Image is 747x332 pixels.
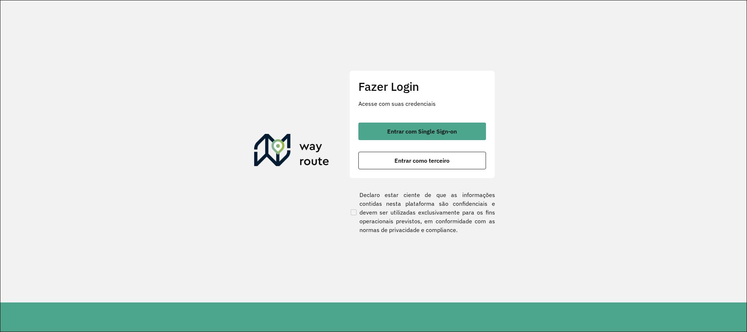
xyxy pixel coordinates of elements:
span: Entrar como terceiro [394,158,450,163]
span: Entrar com Single Sign-on [387,128,457,134]
p: Acesse com suas credenciais [358,99,486,108]
button: button [358,123,486,140]
h2: Fazer Login [358,80,486,93]
label: Declaro estar ciente de que as informações contidas nesta plataforma são confidenciais e devem se... [349,190,495,234]
button: button [358,152,486,169]
img: Roteirizador AmbevTech [254,134,329,169]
